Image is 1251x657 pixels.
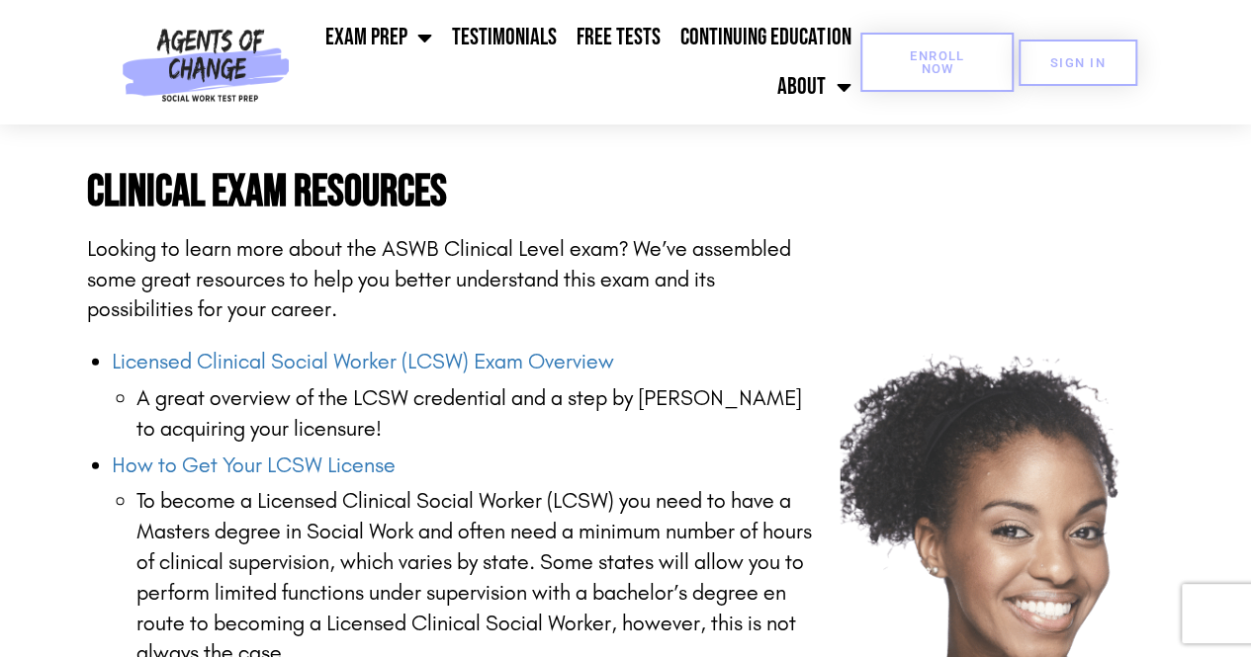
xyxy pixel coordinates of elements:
[87,234,818,325] p: Looking to learn more about the ASWB Clinical Level exam? We’ve assembled some great resources to...
[860,33,1014,92] a: Enroll Now
[112,452,396,478] a: How to Get Your LCSW License
[1050,56,1106,69] span: SIGN IN
[670,13,860,62] a: Continuing Education
[892,49,982,75] span: Enroll Now
[315,13,442,62] a: Exam Prep
[442,13,567,62] a: Testimonials
[567,13,670,62] a: Free Tests
[767,62,860,112] a: About
[87,170,818,214] h4: Clinical Exam Resources
[1019,40,1137,86] a: SIGN IN
[112,349,614,374] a: Licensed Clinical Social Worker (LCSW) Exam Overview
[136,383,818,445] li: A great overview of the LCSW credential and a step by [PERSON_NAME] to acquiring your licensure!
[298,13,860,112] nav: Menu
